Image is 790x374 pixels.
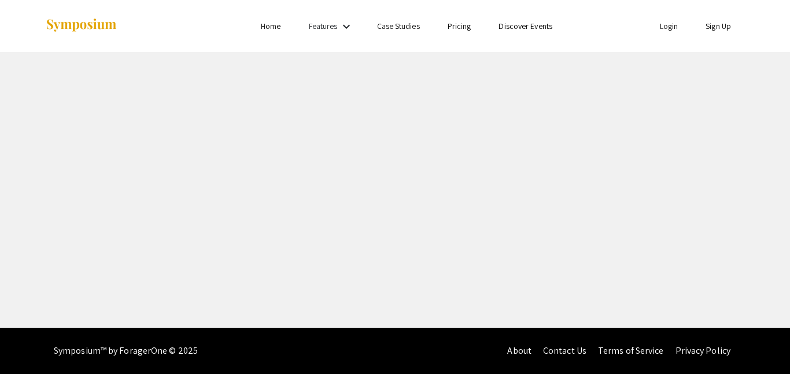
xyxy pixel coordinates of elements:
a: Discover Events [499,21,552,31]
a: Home [261,21,280,31]
a: Contact Us [543,345,586,357]
mat-icon: Expand Features list [339,20,353,34]
a: Case Studies [377,21,420,31]
img: Symposium by ForagerOne [45,18,117,34]
a: Privacy Policy [675,345,730,357]
div: Symposium™ by ForagerOne © 2025 [54,328,198,374]
a: Sign Up [706,21,731,31]
a: Terms of Service [598,345,664,357]
a: About [507,345,531,357]
a: Login [660,21,678,31]
a: Features [309,21,338,31]
a: Pricing [448,21,471,31]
